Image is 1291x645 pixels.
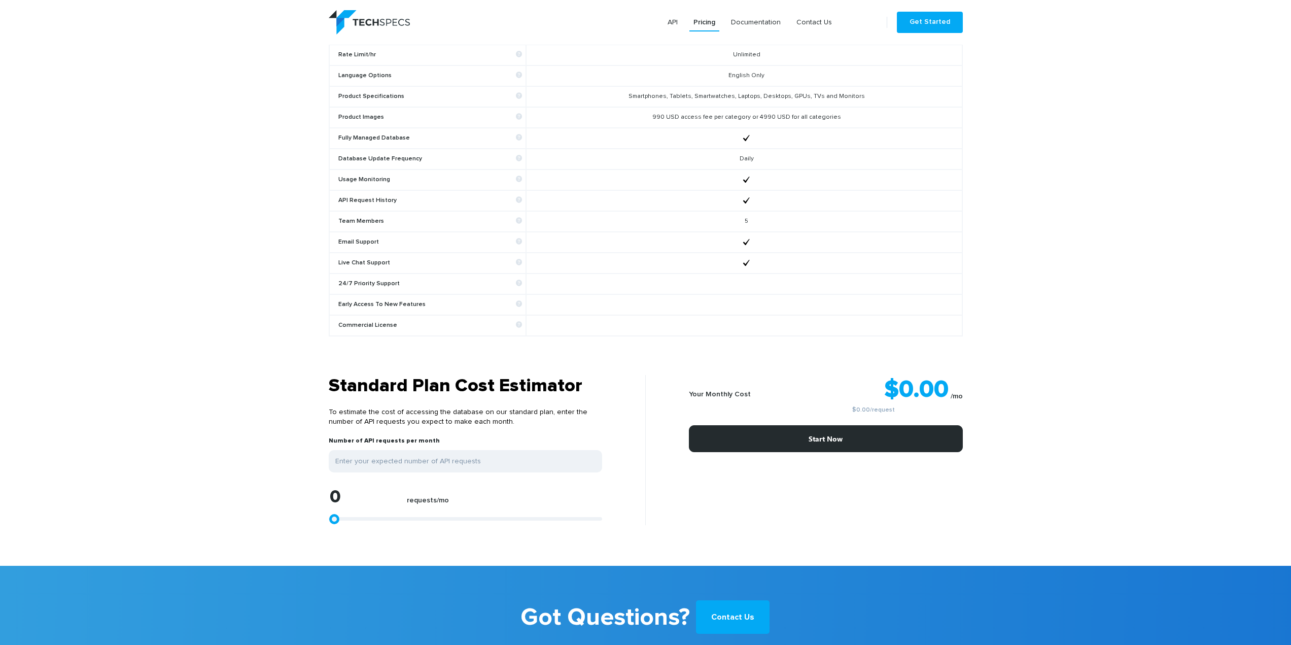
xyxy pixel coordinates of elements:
[526,65,962,86] td: English Only
[520,596,690,639] b: Got Questions?
[696,600,770,634] a: Contact Us
[338,51,522,59] b: Rate Limit/hr
[897,12,963,33] a: Get Started
[727,13,785,31] a: Documentation
[338,280,522,288] b: 24/7 Priority Support
[951,393,963,400] sub: /mo
[338,301,522,309] b: Early Access To New Features
[785,407,963,413] small: /request
[329,10,410,35] img: logo
[884,378,949,402] strong: $0.00
[329,450,602,472] input: Enter your expected number of API requests
[338,72,522,80] b: Language Options
[338,93,522,100] b: Product Specifications
[338,176,522,184] b: Usage Monitoring
[689,391,751,398] b: Your Monthly Cost
[689,13,719,31] a: Pricing
[338,218,522,225] b: Team Members
[526,45,962,65] td: Unlimited
[792,13,836,31] a: Contact Us
[338,259,522,267] b: Live Chat Support
[329,375,602,397] h3: Standard Plan Cost Estimator
[338,114,522,121] b: Product Images
[689,425,963,452] a: Start Now
[338,197,522,205] b: API Request History
[338,134,522,142] b: Fully Managed Database
[526,149,962,169] td: Daily
[338,322,522,329] b: Commercial License
[526,107,962,128] td: 990 USD access fee per category or 4990 USD for all categories
[664,13,682,31] a: API
[526,86,962,107] td: Smartphones, Tablets, Smartwatches, Laptops, Desktops, GPUs, TVs and Monitors
[329,437,440,450] label: Number of API requests per month
[338,155,522,163] b: Database Update Frequency
[407,496,449,510] label: requests/mo
[338,239,522,246] b: Email Support
[329,397,602,437] p: To estimate the cost of accessing the database on our standard plan, enter the number of API requ...
[852,407,870,413] a: $0.00
[526,211,962,232] td: 5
